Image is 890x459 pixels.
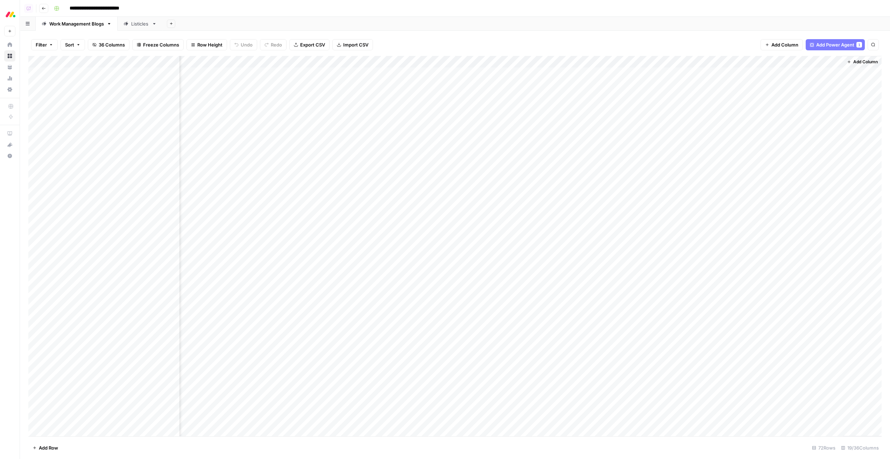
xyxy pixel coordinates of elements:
span: Freeze Columns [143,41,179,48]
button: Row Height [186,39,227,50]
span: Import CSV [343,41,368,48]
button: Filter [31,39,58,50]
span: Add Column [853,59,878,65]
button: 36 Columns [88,39,129,50]
span: Redo [271,41,282,48]
button: Sort [61,39,85,50]
div: 1 [856,42,862,48]
button: Help + Support [4,150,15,162]
span: Export CSV [300,41,325,48]
button: What's new? [4,139,15,150]
a: Home [4,39,15,50]
button: Import CSV [332,39,373,50]
button: Add Column [761,39,803,50]
span: Add Power Agent [816,41,854,48]
div: Listicles [131,20,149,27]
a: Settings [4,84,15,95]
button: Undo [230,39,257,50]
button: Redo [260,39,287,50]
button: Add Row [28,442,62,453]
span: Filter [36,41,47,48]
div: 72 Rows [809,442,838,453]
span: Undo [241,41,253,48]
div: 19/36 Columns [838,442,882,453]
a: Work Management Blogs [36,17,118,31]
span: Add Column [771,41,798,48]
div: What's new? [5,139,15,150]
button: Freeze Columns [132,39,184,50]
div: Work Management Blogs [49,20,104,27]
span: Add Row [39,444,58,451]
a: Usage [4,73,15,84]
span: Sort [65,41,74,48]
a: Browse [4,50,15,62]
a: AirOps Academy [4,128,15,139]
button: Add Power Agent1 [806,39,865,50]
span: 36 Columns [99,41,125,48]
a: Your Data [4,62,15,73]
button: Export CSV [289,39,330,50]
button: Workspace: Monday.com [4,6,15,23]
img: Monday.com Logo [4,8,17,21]
span: 1 [858,42,860,48]
a: Listicles [118,17,163,31]
span: Row Height [197,41,222,48]
button: Add Column [844,57,881,66]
